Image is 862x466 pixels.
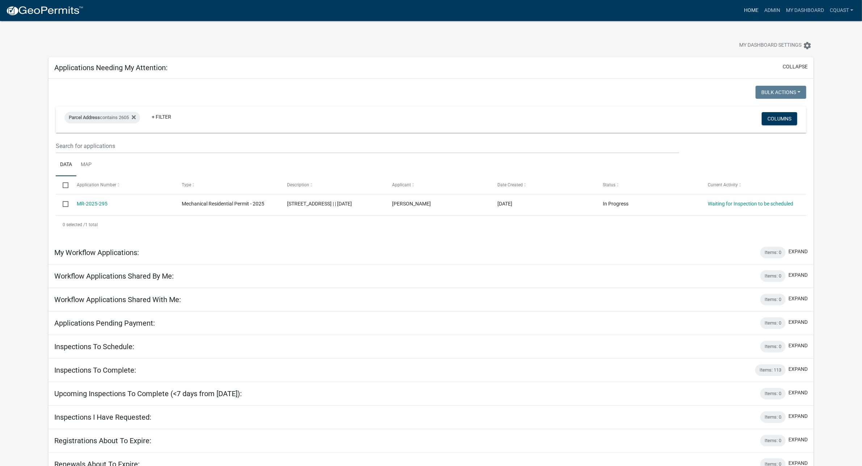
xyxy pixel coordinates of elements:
div: contains 2605 [64,112,140,123]
span: 08/05/2025 [497,201,512,207]
a: Map [76,153,96,177]
div: Items: 0 [760,317,786,329]
datatable-header-cell: Status [596,176,701,194]
button: expand [789,318,808,326]
a: Admin [761,4,783,17]
button: expand [789,271,808,279]
a: Waiting for Inspection to be scheduled [708,201,794,207]
h5: Applications Pending Payment: [54,319,155,327]
button: expand [789,436,808,444]
span: 0 selected / [63,222,85,227]
span: Applicant [392,182,411,187]
div: Items: 113 [755,364,786,376]
h5: Inspections To Schedule: [54,342,134,351]
h5: Inspections To Complete: [54,366,136,374]
a: cquast [827,4,856,17]
button: Bulk Actions [756,86,806,99]
a: Home [741,4,761,17]
h5: Inspections I Have Requested: [54,413,151,421]
datatable-header-cell: Current Activity [701,176,806,194]
datatable-header-cell: Applicant [385,176,491,194]
datatable-header-cell: Description [280,176,386,194]
span: Mechanical Residential Permit - 2025 [182,201,264,207]
button: Columns [762,112,797,125]
span: Date Created [497,182,523,187]
div: Items: 0 [760,270,786,282]
span: 2605 HIGHLAND AVE N | | 08/08/2025 [287,201,352,207]
div: Items: 0 [760,411,786,423]
span: My Dashboard Settings [739,41,802,50]
div: Items: 0 [760,294,786,305]
datatable-header-cell: Date Created [491,176,596,194]
div: 1 total [56,216,806,234]
button: collapse [783,63,808,71]
input: Search for applications [56,139,679,153]
button: My Dashboard Settingssettings [733,38,817,52]
span: Description [287,182,309,187]
h5: Upcoming Inspections To Complete (<7 days from [DATE]): [54,389,242,398]
a: MR-2025-295 [77,201,108,207]
div: Items: 0 [760,435,786,446]
i: settings [803,41,812,50]
h5: Workflow Applications Shared With Me: [54,295,181,304]
button: expand [789,295,808,302]
datatable-header-cell: Select [56,176,70,194]
h5: Applications Needing My Attention: [54,63,168,72]
button: expand [789,248,808,255]
datatable-header-cell: Type [175,176,280,194]
span: Christy [392,201,431,207]
button: expand [789,412,808,420]
div: Items: 0 [760,388,786,399]
a: My Dashboard [783,4,827,17]
span: Application Number [77,182,116,187]
button: expand [789,342,808,349]
div: collapse [49,79,813,241]
button: expand [789,389,808,397]
span: Type [182,182,191,187]
span: Status [603,182,615,187]
h5: Workflow Applications Shared By Me: [54,272,174,280]
button: expand [789,365,808,373]
h5: Registrations About To Expire: [54,436,151,445]
div: Items: 0 [760,341,786,352]
h5: My Workflow Applications: [54,248,139,257]
a: Data [56,153,76,177]
span: Parcel Address [69,115,100,120]
span: Current Activity [708,182,738,187]
datatable-header-cell: Application Number [70,176,175,194]
div: Items: 0 [760,247,786,258]
a: + Filter [146,110,177,123]
span: In Progress [603,201,628,207]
